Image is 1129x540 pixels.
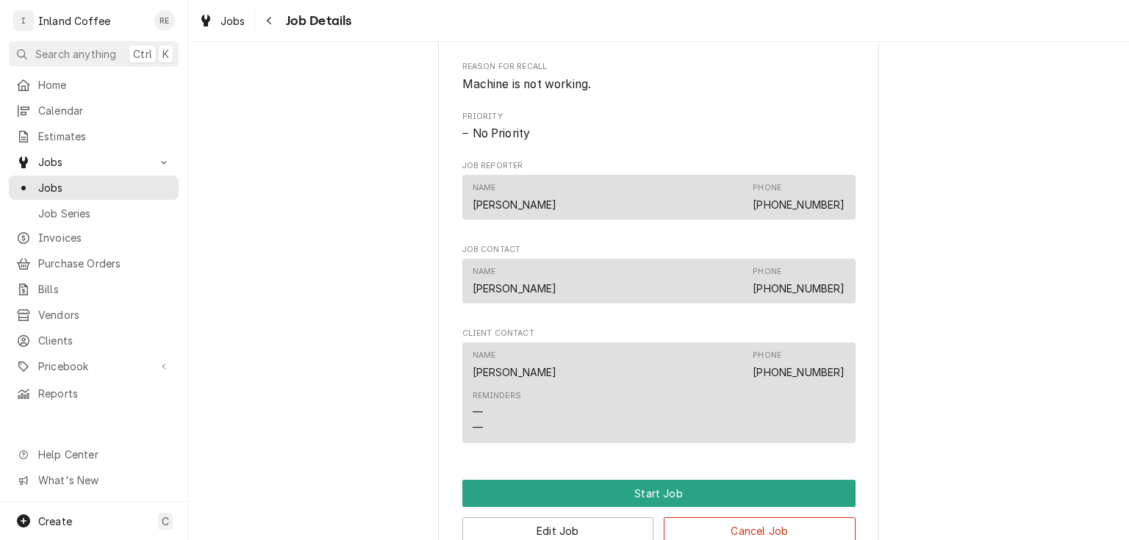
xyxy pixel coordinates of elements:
span: Priority [462,125,856,143]
div: Reminders [473,390,521,435]
div: Contact [462,342,856,443]
span: Ctrl [133,46,152,62]
div: No Priority [462,125,856,143]
a: Job Series [9,201,179,226]
div: Reminders [473,390,521,402]
span: Home [38,77,171,93]
button: Start Job [462,480,856,507]
a: Go to Jobs [9,150,179,174]
span: K [162,46,169,62]
span: Invoices [38,230,171,245]
span: Job Reporter [462,160,856,172]
a: Purchase Orders [9,251,179,276]
span: Create [38,515,72,528]
div: Phone [753,350,845,379]
a: [PHONE_NUMBER] [753,282,845,295]
div: Job Reporter [462,160,856,226]
div: I [13,10,34,31]
div: Phone [753,266,781,278]
a: Go to Help Center [9,442,179,467]
div: Button Group Row [462,480,856,507]
span: Estimates [38,129,171,144]
div: Inland Coffee [38,13,110,29]
span: What's New [38,472,170,488]
div: Name [473,182,557,212]
div: Job Contact List [462,259,856,310]
span: Jobs [221,13,245,29]
span: Priority [462,111,856,123]
span: Machine is not working. [462,77,592,91]
span: Pricebook [38,359,149,374]
span: Job Series [38,206,171,221]
span: Jobs [38,180,171,195]
div: Name [473,266,496,278]
span: Search anything [35,46,116,62]
div: Phone [753,266,845,295]
a: Calendar [9,98,179,123]
div: Job Reporter List [462,175,856,226]
span: Bills [38,281,171,297]
span: Clients [38,333,171,348]
span: Vendors [38,307,171,323]
span: Job Details [282,11,352,31]
span: Calendar [38,103,171,118]
span: Reason For Recall [462,76,856,93]
a: Vendors [9,303,179,327]
button: Search anythingCtrlK [9,41,179,67]
div: — [473,420,483,435]
a: Jobs [9,176,179,200]
div: Job Contact [462,244,856,310]
a: Go to What's New [9,468,179,492]
div: Phone [753,182,781,194]
div: Client Contact [462,328,856,449]
div: Name [473,350,557,379]
span: Reason For Recall [462,61,856,73]
div: Contact [462,259,856,303]
div: [PERSON_NAME] [473,197,557,212]
a: Clients [9,328,179,353]
div: Name [473,350,496,361]
a: [PHONE_NUMBER] [753,198,845,211]
span: Client Contact [462,328,856,339]
a: Home [9,73,179,97]
a: Estimates [9,124,179,148]
button: Navigate back [258,9,282,32]
div: [PERSON_NAME] [473,364,557,380]
span: Job Contact [462,244,856,256]
a: Go to Pricebook [9,354,179,378]
div: — [473,404,483,420]
span: C [162,514,169,529]
span: Purchase Orders [38,256,171,271]
div: Name [473,266,557,295]
a: [PHONE_NUMBER] [753,366,845,378]
div: RE [154,10,175,31]
span: Help Center [38,447,170,462]
div: Ruth Easley's Avatar [154,10,175,31]
a: Invoices [9,226,179,250]
span: Jobs [38,154,149,170]
div: Phone [753,350,781,361]
div: Priority [462,111,856,143]
a: Reports [9,381,179,406]
div: [PERSON_NAME] [473,281,557,296]
div: Name [473,182,496,194]
div: Reason For Recall [462,61,856,93]
div: Phone [753,182,845,212]
div: Client Contact List [462,342,856,450]
div: Contact [462,175,856,220]
a: Jobs [193,9,251,33]
span: Reports [38,386,171,401]
a: Bills [9,277,179,301]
